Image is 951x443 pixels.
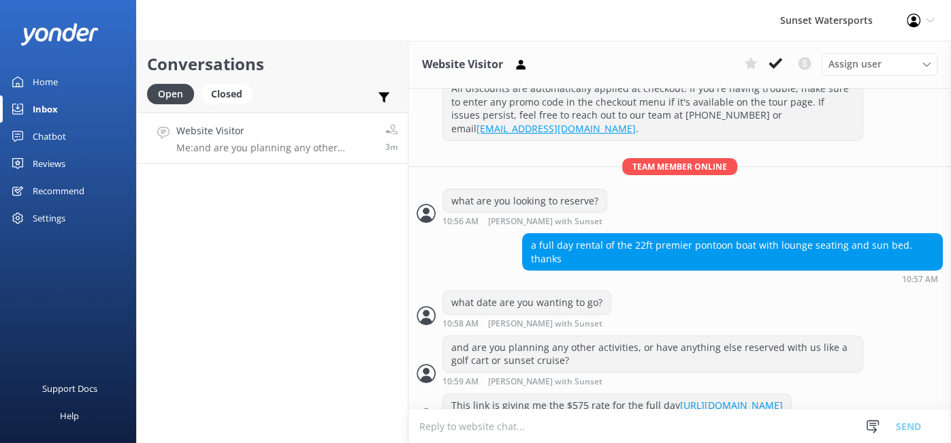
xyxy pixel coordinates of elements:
[680,399,783,412] a: [URL][DOMAIN_NAME]
[33,123,66,150] div: Chatbot
[442,378,479,386] strong: 10:59 AM
[33,68,58,95] div: Home
[443,336,863,372] div: and are you planning any other activities, or have anything else reserved with us like a golf car...
[443,189,607,213] div: what are you looking to reserve?
[442,376,863,386] div: Oct 14 2025 09:59am (UTC -05:00) America/Cancun
[442,217,479,226] strong: 10:56 AM
[442,318,647,329] div: Oct 14 2025 09:58am (UTC -05:00) America/Cancun
[443,394,791,417] div: This link is giving me the $575 rate for the full day
[822,53,937,75] div: Assign User
[622,158,737,175] span: Team member online
[147,51,398,77] h2: Conversations
[522,274,943,284] div: Oct 14 2025 09:57am (UTC -05:00) America/Cancun
[442,320,479,329] strong: 10:58 AM
[443,77,863,140] div: All discounts are automatically applied at checkout. If you're having trouble, make sure to enter...
[902,275,938,284] strong: 10:57 AM
[33,150,65,177] div: Reviews
[201,86,259,101] a: Closed
[20,23,99,46] img: yonder-white-logo.png
[443,291,611,314] div: what date are you wanting to go?
[147,84,194,104] div: Open
[147,86,201,101] a: Open
[422,56,503,74] h3: Website Visitor
[137,112,408,164] a: Website VisitorMe:and are you planning any other activities, or have anything else reserved with ...
[442,216,647,226] div: Oct 14 2025 09:56am (UTC -05:00) America/Cancun
[477,122,636,135] a: [EMAIL_ADDRESS][DOMAIN_NAME]
[828,57,882,72] span: Assign user
[176,142,375,154] p: Me: and are you planning any other activities, or have anything else reserved with us like a golf...
[33,177,84,204] div: Recommend
[60,402,79,429] div: Help
[488,320,602,329] span: [PERSON_NAME] with Sunset
[201,84,253,104] div: Closed
[488,378,602,386] span: [PERSON_NAME] with Sunset
[176,123,375,138] h4: Website Visitor
[33,95,58,123] div: Inbox
[488,217,602,226] span: [PERSON_NAME] with Sunset
[42,375,97,402] div: Support Docs
[523,234,942,270] div: a full day rental of the 22ft premier pontoon boat with lounge seating and sun bed. thanks
[385,141,398,153] span: Oct 14 2025 09:59am (UTC -05:00) America/Cancun
[33,204,65,232] div: Settings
